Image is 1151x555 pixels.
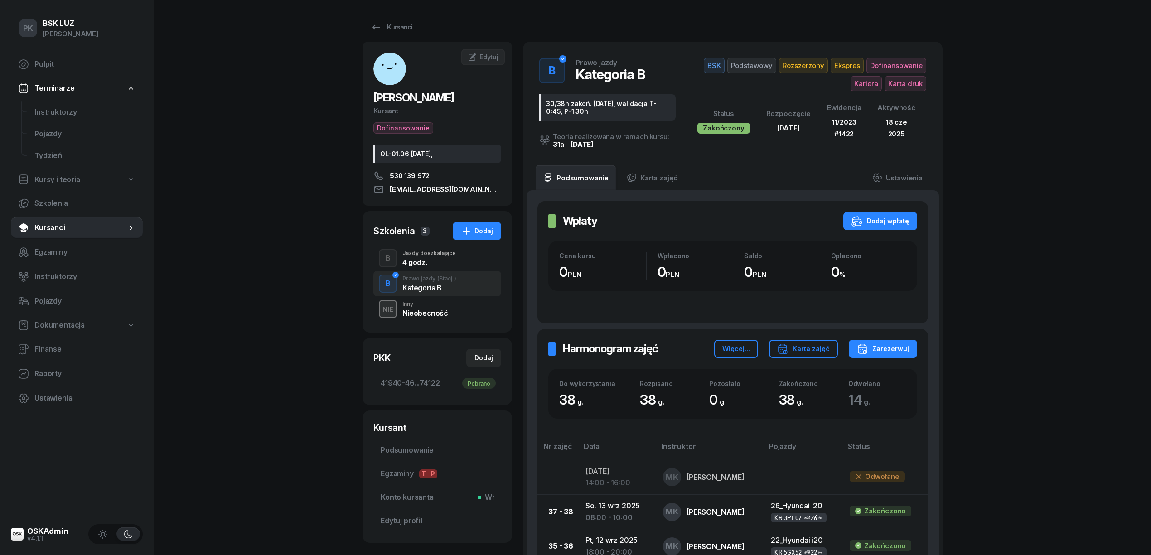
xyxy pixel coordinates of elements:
[658,252,733,260] div: Wpłacono
[11,241,143,263] a: Egzaminy
[373,91,454,104] span: [PERSON_NAME]
[479,53,498,61] span: Edytuj
[831,264,907,280] div: 0
[34,368,135,380] span: Raporty
[842,440,928,460] th: Status
[373,372,501,394] a: 41940-46...74122Pobrano
[568,270,581,279] small: PLN
[720,397,726,406] small: g.
[373,170,501,181] a: 530 139 972
[27,123,143,145] a: Pojazdy
[553,133,669,140] div: Teoria realizowana w ramach kursu:
[722,343,750,354] div: Więcej...
[827,102,861,114] div: Ewidencja
[381,377,494,389] span: 41940-46...74122
[851,76,882,92] span: Kariera
[769,340,838,358] button: Karta zajęć
[697,123,750,134] div: Zakończony
[578,494,656,529] td: So, 13 wrz 2025
[437,276,456,281] span: (Stacj.)
[43,19,98,27] div: BSK LUZ
[666,508,678,516] span: MK
[537,440,578,460] th: Nr zajęć
[379,275,397,293] button: B
[373,246,501,271] button: BJazdy doszkalające4 godz.
[373,105,501,117] div: Kursant
[373,122,433,134] span: Dofinansowanie
[34,198,135,209] span: Szkolenia
[363,18,421,36] a: Kursanci
[382,276,394,291] div: B
[381,468,494,480] span: Egzaminy
[831,252,907,260] div: Opłacono
[771,535,835,546] div: 22_Hyundai i20
[11,290,143,312] a: Pojazdy
[11,53,143,75] a: Pulpit
[34,174,80,186] span: Kursy i teoria
[466,349,501,367] button: Dodaj
[777,343,830,354] div: Karta zajęć
[697,108,750,120] div: Status
[536,165,616,190] a: Podsumowanie
[34,106,135,118] span: Instruktorzy
[539,58,565,83] button: B
[402,276,456,281] div: Prawo jazdy
[11,78,143,99] a: Terminarze
[402,309,448,317] div: Nieobecność
[11,217,143,239] a: Kursanci
[11,315,143,336] a: Dokumentacja
[848,391,875,408] span: 14
[857,343,909,354] div: Zarezerwuj
[687,543,745,550] div: [PERSON_NAME]
[34,82,74,94] span: Terminarze
[877,102,915,114] div: Aktywność
[578,460,656,494] td: [DATE]
[640,391,668,408] span: 38
[11,266,143,288] a: Instruktorzy
[753,270,766,279] small: PLN
[11,338,143,360] a: Finanse
[11,363,143,385] a: Raporty
[43,28,98,40] div: [PERSON_NAME]
[766,108,811,120] div: Rozpoczęcie
[23,24,34,32] span: PK
[545,62,559,80] div: B
[34,295,135,307] span: Pojazdy
[864,505,906,517] div: Zakończono
[27,145,143,167] a: Tydzień
[779,380,837,387] div: Zakończono
[371,22,412,33] div: Kursanci
[34,392,135,404] span: Ustawienia
[11,193,143,214] a: Szkolenia
[666,473,678,481] span: MK
[34,319,85,331] span: Dokumentacja
[764,440,842,460] th: Pojazdy
[11,387,143,409] a: Ustawienia
[619,165,685,190] a: Karta zajęć
[575,59,617,66] div: Prawo jazdy
[704,58,725,73] span: BSK
[390,170,430,181] span: 530 139 972
[379,249,397,267] button: B
[714,340,758,358] button: Więcej...
[481,492,494,503] span: Wł
[373,225,415,237] div: Szkolenia
[831,58,864,73] span: Ekspres
[34,150,135,162] span: Tydzień
[34,271,135,283] span: Instruktorzy
[381,515,494,527] span: Edytuj profil
[381,492,494,503] span: Konto kursanta
[563,342,658,356] h2: Harmonogram zajęć
[779,58,828,73] span: Rozszerzony
[575,66,645,82] div: Kategoria B
[779,391,808,408] span: 38
[27,535,68,541] div: v4.1.1
[390,184,501,195] span: [EMAIL_ADDRESS][DOMAIN_NAME]
[461,49,505,65] a: Edytuj
[27,101,143,123] a: Instruktorzy
[381,444,494,456] span: Podsumowanie
[34,343,135,355] span: Finanse
[428,469,437,478] span: P
[866,58,926,73] span: Dofinansowanie
[373,296,501,322] button: NIEInnyNieobecność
